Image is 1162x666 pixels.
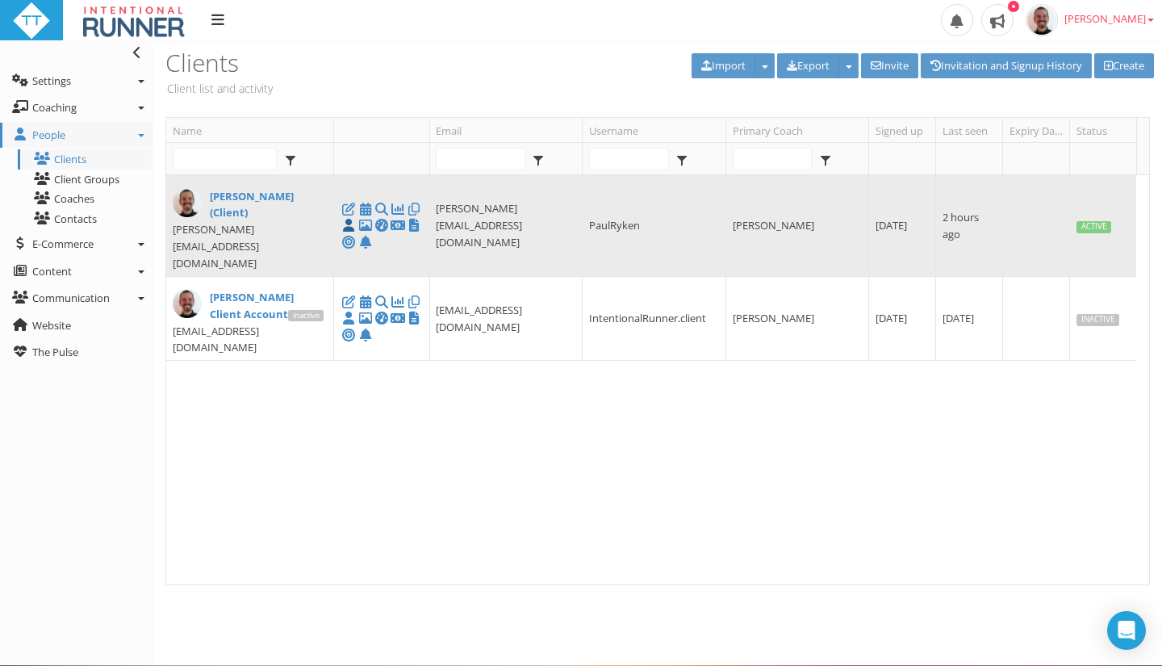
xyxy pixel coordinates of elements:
a: Client Training Dashboard [374,218,390,232]
a: Client Groups [18,170,152,190]
a: Profile [341,218,357,232]
a: Create [1094,53,1154,78]
a: Activity Search [374,201,390,216]
span: select [280,149,300,170]
span: People [32,128,65,142]
a: Progress images [357,218,373,232]
a: Primary Coach [733,118,869,142]
a: Email [436,118,582,142]
a: Edit Client [341,201,357,216]
span: Website [32,318,71,333]
button: Export [777,53,839,78]
a: Coaches [18,189,152,209]
td: [PERSON_NAME] [725,277,869,362]
a: Files [406,201,422,216]
a: Invite [861,53,918,78]
span: INACTIVE [288,310,324,322]
td: [EMAIL_ADDRESS][DOMAIN_NAME] [429,277,582,362]
a: Notifications [357,328,373,342]
a: Progress images [357,311,373,325]
a: Status [1076,118,1136,142]
span: Inactive [1076,314,1119,326]
td: [DATE] [868,175,935,276]
span: Active [1076,221,1111,233]
a: Training Zones [341,328,357,342]
a: Contacts [18,209,152,229]
td: [PERSON_NAME][EMAIL_ADDRESS][DOMAIN_NAME] [429,175,582,276]
span: Communication [32,291,110,305]
span: E-Commerce [32,237,94,251]
span: [PERSON_NAME] [1064,11,1154,26]
span: Settings [32,73,71,88]
span: select [815,149,835,170]
h3: Clients [165,49,652,76]
td: [DATE] [868,277,935,362]
a: Activity Search [374,294,390,308]
a: [PERSON_NAME] Client AccountINACTIVE [173,289,328,323]
a: Account [390,311,406,325]
a: Client Training Dashboard [374,311,390,325]
img: IntentionalRunnerlogoClientPortalandLoginPage.jpg [75,2,191,40]
a: Last seen [943,118,1002,142]
td: 2 hours ago [935,175,1002,276]
td: PaulRyken [582,175,725,276]
td: [PERSON_NAME] [725,175,869,276]
div: Open Intercom Messenger [1107,611,1146,650]
td: IntentionalRunner.client [582,277,725,362]
span: The Pulse [32,345,78,359]
button: Import [692,53,755,78]
span: [PERSON_NAME][EMAIL_ADDRESS][DOMAIN_NAME] [173,222,259,270]
span: Content [32,264,72,279]
a: Account [390,218,406,232]
a: Edit Client [341,294,357,308]
a: Invitation and Signup History [921,53,1092,78]
a: Training Zones [341,235,357,249]
span: select [529,149,549,170]
a: Training Calendar [357,201,373,216]
a: Name [173,118,333,142]
span: [EMAIL_ADDRESS][DOMAIN_NAME] [173,324,259,355]
a: [PERSON_NAME] (Client) [173,188,328,222]
a: Profile [341,311,357,325]
a: Expiry Date [1009,118,1069,142]
a: Performance [390,201,406,216]
span: Coaching [32,100,77,115]
p: Client list and activity [165,80,652,97]
a: Clients [18,149,152,170]
img: ttbadgewhite_48x48.png [12,2,51,40]
a: Submitted Forms [406,218,422,232]
img: f8fe0c634f4026adfcfc8096b3aed953 [1026,4,1058,36]
a: Signed up [876,118,935,142]
span: select [672,149,692,170]
td: [DATE] [935,277,1002,362]
a: Submitted Forms [406,311,422,325]
a: Username [589,118,725,142]
a: Performance [390,294,406,308]
a: Files [406,294,422,308]
a: Training Calendar [357,294,373,308]
a: Notifications [357,235,373,249]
